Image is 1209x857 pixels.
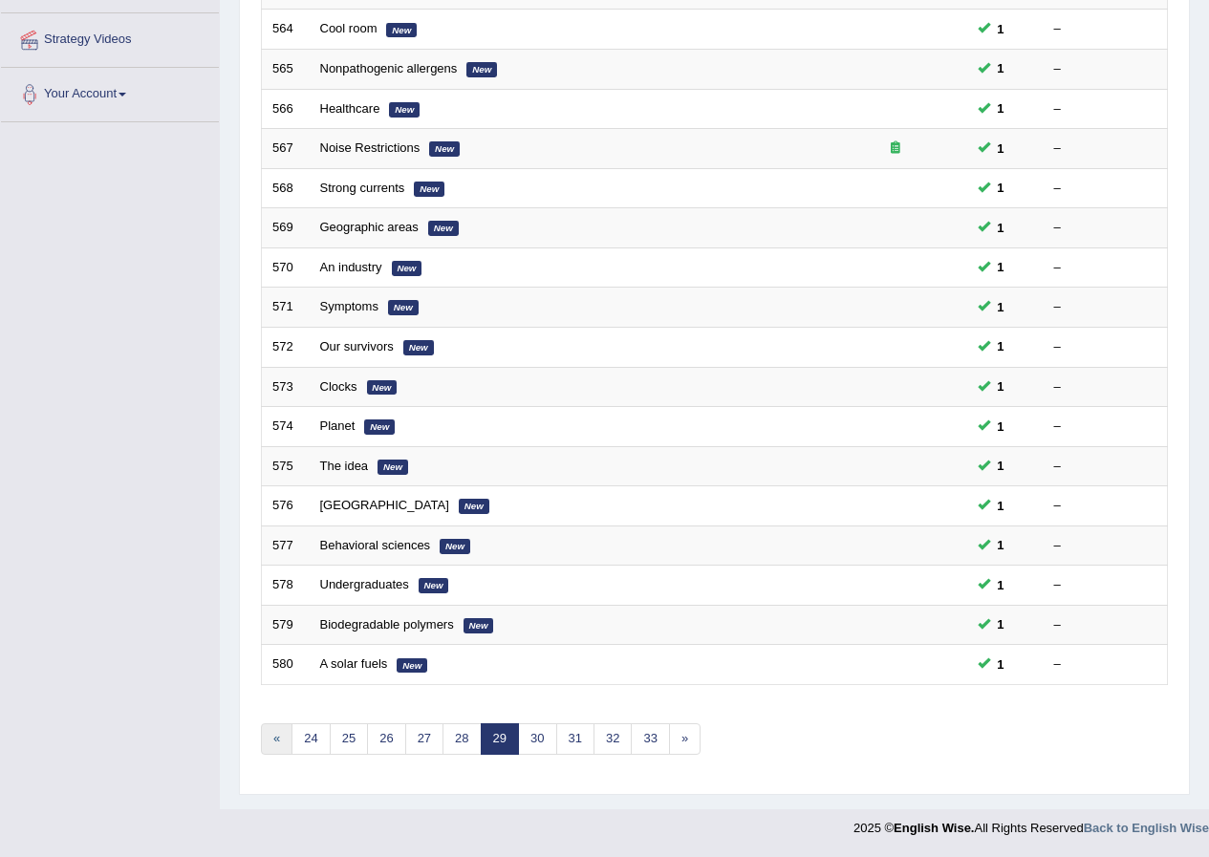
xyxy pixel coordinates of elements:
em: New [459,499,489,514]
span: You can still take this question [990,58,1012,78]
td: 575 [262,446,310,486]
td: 566 [262,89,310,129]
span: You can still take this question [990,456,1012,476]
td: 568 [262,168,310,208]
a: 32 [594,723,632,755]
a: Our survivors [320,339,394,354]
td: 572 [262,327,310,367]
div: – [1054,139,1157,158]
a: The idea [320,459,369,473]
span: You can still take this question [990,654,1012,675]
em: New [389,102,420,118]
div: – [1054,537,1157,555]
td: 571 [262,288,310,328]
span: You can still take this question [990,98,1012,118]
div: – [1054,576,1157,594]
a: Geographic areas [320,220,419,234]
a: « [261,723,292,755]
a: 25 [330,723,368,755]
a: 28 [443,723,481,755]
em: New [429,141,460,157]
a: [GEOGRAPHIC_DATA] [320,498,449,512]
div: – [1054,338,1157,356]
a: 33 [631,723,669,755]
span: You can still take this question [990,614,1012,634]
em: New [388,300,419,315]
span: You can still take this question [990,575,1012,595]
td: 573 [262,367,310,407]
td: 580 [262,645,310,685]
a: Your Account [1,68,219,116]
em: New [386,23,417,38]
span: You can still take this question [990,297,1012,317]
em: New [428,221,459,236]
a: Clocks [320,379,357,394]
span: You can still take this question [990,257,1012,277]
a: Biodegradable polymers [320,617,454,632]
a: Symptoms [320,299,378,313]
a: Back to English Wise [1084,821,1209,835]
a: 26 [367,723,405,755]
td: 564 [262,10,310,50]
em: New [378,460,408,475]
div: – [1054,100,1157,118]
em: New [397,658,427,674]
div: – [1054,418,1157,436]
a: A solar fuels [320,656,388,671]
a: Strategy Videos [1,13,219,61]
div: – [1054,259,1157,277]
td: 577 [262,525,310,566]
td: 565 [262,50,310,90]
a: 30 [518,723,556,755]
a: » [669,723,701,755]
a: Undergraduates [320,577,409,591]
a: Cool room [320,21,378,35]
em: New [419,578,449,593]
span: You can still take this question [990,376,1012,396]
span: You can still take this question [990,535,1012,555]
a: An industry [320,260,382,274]
a: 27 [405,723,443,755]
a: Nonpathogenic allergens [320,61,458,75]
a: 24 [291,723,330,755]
em: New [364,419,395,435]
td: 567 [262,129,310,169]
em: New [414,182,444,197]
span: You can still take this question [990,178,1012,198]
div: 2025 © All Rights Reserved [853,809,1209,837]
em: New [392,261,422,276]
div: – [1054,298,1157,316]
span: You can still take this question [990,139,1012,159]
span: You can still take this question [990,19,1012,39]
span: You can still take this question [990,417,1012,437]
em: New [367,380,398,396]
a: Healthcare [320,101,380,116]
em: New [440,539,470,554]
em: New [403,340,434,355]
a: 31 [556,723,594,755]
td: 576 [262,486,310,526]
em: New [466,62,497,77]
span: You can still take this question [990,496,1012,516]
div: – [1054,378,1157,396]
a: Planet [320,418,356,433]
div: – [1054,60,1157,78]
span: You can still take this question [990,218,1012,238]
a: Noise Restrictions [320,140,421,155]
td: 569 [262,208,310,248]
div: – [1054,180,1157,198]
td: 570 [262,247,310,288]
strong: English Wise. [894,821,974,835]
div: – [1054,497,1157,515]
div: – [1054,458,1157,476]
div: – [1054,219,1157,237]
div: – [1054,20,1157,38]
td: 574 [262,407,310,447]
a: Strong currents [320,181,405,195]
span: You can still take this question [990,336,1012,356]
div: Exam occurring question [834,139,957,158]
a: 29 [481,723,519,755]
a: Behavioral sciences [320,538,431,552]
td: 579 [262,605,310,645]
